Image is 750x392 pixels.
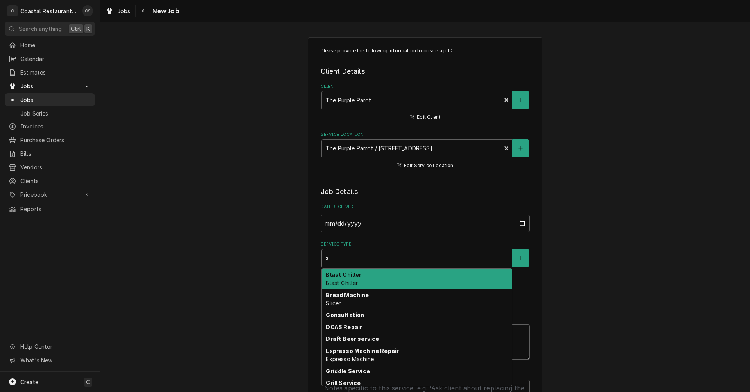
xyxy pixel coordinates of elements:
p: Please provide the following information to create a job: [321,47,530,54]
strong: Blast Chiller [326,271,361,278]
label: Date Received [321,204,530,210]
button: Create New Service [512,249,529,267]
a: Estimates [5,66,95,79]
legend: Client Details [321,66,530,77]
a: Jobs [5,93,95,106]
span: Pricebook [20,191,79,199]
span: Search anything [19,25,62,33]
div: Service Location [321,132,530,170]
span: Bills [20,150,91,158]
span: Vendors [20,163,91,171]
svg: Create New Client [518,97,523,103]
span: Expresso Machine [326,356,374,362]
button: Navigate back [137,5,150,17]
span: Job Series [20,109,91,118]
span: Ctrl [71,25,81,33]
strong: Draft Beer service [326,335,379,342]
strong: Bread Machine [326,292,369,298]
div: Reason For Call [321,314,530,360]
a: Job Series [5,107,95,120]
label: Reason For Call [321,314,530,320]
span: K [86,25,90,33]
span: Calendar [20,55,91,63]
span: Clients [20,177,91,185]
span: Estimates [20,68,91,77]
label: Technician Instructions [321,369,530,376]
label: Service Location [321,132,530,138]
a: Go to Jobs [5,80,95,93]
span: Create [20,379,38,385]
span: Slicer [326,300,341,306]
span: Jobs [20,96,91,104]
a: Clients [5,175,95,187]
label: Service Type [321,241,530,248]
a: Vendors [5,161,95,174]
div: Job Type [321,276,530,304]
div: Date Received [321,204,530,232]
div: Chris Sockriter's Avatar [82,5,93,16]
input: yyyy-mm-dd [321,215,530,232]
a: Home [5,39,95,52]
a: Purchase Orders [5,134,95,146]
div: C [7,5,18,16]
strong: Expresso Machine Repair [326,347,399,354]
strong: Griddle Service [326,368,370,374]
span: Reports [20,205,91,213]
svg: Create New Service [518,255,523,261]
svg: Create New Location [518,146,523,151]
div: Service Type [321,241,530,267]
a: Jobs [102,5,134,18]
label: Client [321,84,530,90]
strong: DOAS Repair [326,324,362,330]
a: Go to Help Center [5,340,95,353]
span: C [86,378,90,386]
strong: Consultation [326,312,364,318]
div: Client [321,84,530,122]
label: Job Type [321,276,530,283]
button: Create New Location [512,139,529,157]
span: Jobs [117,7,131,15]
strong: Grill Service [326,380,361,386]
span: Jobs [20,82,79,90]
span: Help Center [20,342,90,351]
button: Edit Service Location [396,161,455,171]
a: Bills [5,147,95,160]
button: Create New Client [512,91,529,109]
a: Invoices [5,120,95,133]
legend: Job Details [321,187,530,197]
a: Calendar [5,52,95,65]
div: CS [82,5,93,16]
span: Invoices [20,122,91,130]
span: Purchase Orders [20,136,91,144]
div: Coastal Restaurant Repair [20,7,78,15]
button: Edit Client [409,112,441,122]
span: Home [20,41,91,49]
span: What's New [20,356,90,364]
a: Reports [5,203,95,216]
button: Search anythingCtrlK [5,22,95,36]
span: New Job [150,6,179,16]
a: Go to What's New [5,354,95,367]
span: Blast Chiller [326,280,358,286]
a: Go to Pricebook [5,188,95,201]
